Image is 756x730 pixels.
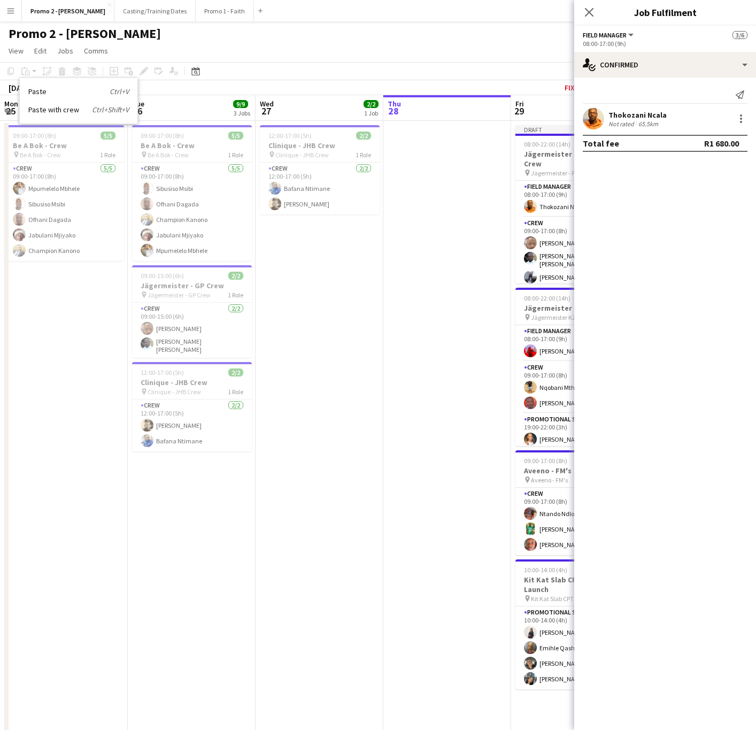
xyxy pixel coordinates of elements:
[515,362,635,413] app-card-role: Crew2/209:00-17:00 (8h)Nqobani Mthethwa[PERSON_NAME]
[141,132,184,140] span: 09:00-17:00 (8h)
[260,163,380,214] app-card-role: Crew2/212:00-17:00 (5h)Bafana Ntimane[PERSON_NAME]
[515,466,635,475] h3: Aveeno - FM's
[524,294,570,302] span: 08:00-22:00 (14h)
[515,217,635,288] app-card-role: Crew3/309:00-17:00 (8h)[PERSON_NAME][PERSON_NAME] [PERSON_NAME][PERSON_NAME]
[515,559,635,689] app-job-card: 10:00-14:00 (4h)4/4Kit Kat Slab CPT - Internal Launch Kit Kat Slab CPT - Internal Launch1 RolePro...
[132,99,144,109] span: Tue
[53,44,78,58] a: Jobs
[132,281,252,290] h3: Jägermeister - GP Crew
[608,120,636,128] div: Not rated
[28,87,129,96] a: Paste
[148,388,201,396] span: Clinique - JHB Crew
[524,140,570,148] span: 08:00-22:00 (14h)
[260,125,380,214] app-job-card: 12:00-17:00 (5h)2/2Clinique - JHB Crew Clinique - JHB Crew1 RoleCrew2/212:00-17:00 (5h)Bafana Nti...
[4,99,18,109] span: Mon
[258,105,274,117] span: 27
[114,1,196,21] button: Casting/Training Dates
[388,99,401,109] span: Thu
[9,82,33,93] div: [DATE]
[704,138,739,149] div: R1 680.00
[132,265,252,358] app-job-card: 09:00-15:00 (6h)2/2Jägermeister - GP Crew Jägermeister - GP Crew1 RoleCrew2/209:00-15:00 (6h)[PER...
[608,110,667,120] div: Thokozani Ncala
[583,40,747,48] div: 08:00-17:00 (9h)
[228,368,243,376] span: 2/2
[234,109,250,117] div: 3 Jobs
[268,132,312,140] span: 12:00-17:00 (5h)
[4,125,124,261] app-job-card: 09:00-17:00 (8h)5/5Be A Bok - Crew Be A Bok - Crew1 RoleCrew5/509:00-17:00 (8h)Mpumelelo MbheleSi...
[132,141,252,150] h3: Be A Bok - Crew
[141,368,184,376] span: 12:00-17:00 (5h)
[13,132,56,140] span: 09:00-17:00 (8h)
[228,272,243,280] span: 2/2
[84,46,108,56] span: Comms
[132,399,252,451] app-card-role: Crew2/212:00-17:00 (5h)[PERSON_NAME]Bafana Ntimane
[636,120,660,128] div: 65.5km
[9,26,161,42] h1: Promo 2 - [PERSON_NAME]
[30,44,51,58] a: Edit
[233,100,248,108] span: 9/9
[80,44,112,58] a: Comms
[22,1,114,21] button: Promo 2 - [PERSON_NAME]
[515,125,635,283] app-job-card: Draft08:00-22:00 (14h)4/6Jägermeister - Propaganda Crew Jägermeister - Propaganda Crew3 RolesFiel...
[57,46,73,56] span: Jobs
[228,151,243,159] span: 1 Role
[228,132,243,140] span: 5/5
[132,378,252,387] h3: Clinique - JHB Crew
[531,595,611,603] span: Kit Kat Slab CPT - Internal Launch
[196,1,254,21] button: Promo 1 - Faith
[515,288,635,446] app-job-card: 08:00-22:00 (14h)5/5Jägermeister KZN - Society Jägermeister KZN - Society3 RolesField Manager1/10...
[531,476,568,484] span: Aveeno - FM's
[132,362,252,451] app-job-card: 12:00-17:00 (5h)2/2Clinique - JHB Crew Clinique - JHB Crew1 RoleCrew2/212:00-17:00 (5h)[PERSON_NA...
[515,450,635,555] app-job-card: 09:00-17:00 (8h)3/3Aveeno - FM's Aveeno - FM's1 RoleCrew3/309:00-17:00 (8h)Ntando Ndlovu[PERSON_N...
[34,46,47,56] span: Edit
[531,169,608,177] span: Jägermeister - Propaganda Crew
[4,141,124,150] h3: Be A Bok - Crew
[356,132,371,140] span: 2/2
[132,125,252,261] app-job-card: 09:00-17:00 (8h)5/5Be A Bok - Crew Be A Bok - Crew1 RoleCrew5/509:00-17:00 (8h)Sibusiso MsibiOfha...
[583,31,627,39] span: Field Manager
[386,105,401,117] span: 28
[515,125,635,134] div: Draft
[4,163,124,261] app-card-role: Crew5/509:00-17:00 (8h)Mpumelelo MbheleSibusiso MsibiOfhani DagadaJabulani MjiyakoChampion Kanono
[515,99,524,109] span: Fri
[515,149,635,168] h3: Jägermeister - Propaganda Crew
[574,5,756,19] h3: Job Fulfilment
[148,291,211,299] span: Jägermeister - GP Crew
[228,388,243,396] span: 1 Role
[732,31,747,39] span: 3/6
[132,303,252,358] app-card-role: Crew2/209:00-15:00 (6h)[PERSON_NAME][PERSON_NAME] [PERSON_NAME]
[524,566,567,574] span: 10:00-14:00 (4h)
[9,46,24,56] span: View
[141,272,184,280] span: 09:00-15:00 (6h)
[4,44,28,58] a: View
[515,325,635,362] app-card-role: Field Manager1/108:00-17:00 (9h)[PERSON_NAME]
[28,105,129,114] a: Paste with crew
[364,109,378,117] div: 1 Job
[92,105,129,114] i: Ctrl+Shift+V
[260,99,274,109] span: Wed
[515,575,635,594] h3: Kit Kat Slab CPT - Internal Launch
[515,181,635,217] app-card-role: Field Manager1/108:00-17:00 (9h)Thokozani Ncala
[583,31,635,39] button: Field Manager
[101,132,115,140] span: 5/5
[100,151,115,159] span: 1 Role
[148,151,189,159] span: Be A Bok - Crew
[560,81,616,95] button: Fix 19 errors
[583,138,619,149] div: Total fee
[275,151,329,159] span: Clinique - JHB Crew
[524,457,567,465] span: 09:00-17:00 (8h)
[574,52,756,78] div: Confirmed
[515,606,635,689] app-card-role: Promotional Staffing (Brand Ambassadors)4/410:00-14:00 (4h)[PERSON_NAME]Emihle Qashani[PERSON_NAM...
[260,141,380,150] h3: Clinique - JHB Crew
[364,100,379,108] span: 2/2
[110,87,129,96] i: Ctrl+V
